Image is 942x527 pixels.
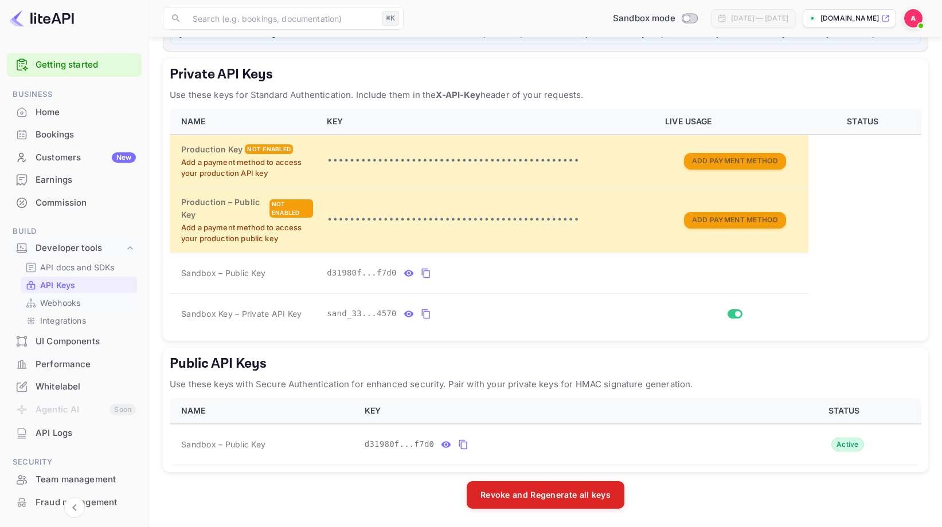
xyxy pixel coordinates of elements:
[21,259,137,276] div: API docs and SDKs
[170,398,921,465] table: public api keys table
[40,314,86,327] p: Integrations
[7,53,142,77] div: Getting started
[40,261,115,273] p: API docs and SDKs
[7,88,142,101] span: Business
[7,469,142,490] a: Team management
[771,398,921,424] th: STATUS
[25,279,132,291] a: API Keys
[269,199,313,218] div: Not enabled
[36,151,136,164] div: Customers
[36,128,136,141] div: Bookings
[7,124,142,145] a: Bookings
[808,109,921,135] th: STATUS
[7,422,142,445] div: API Logs
[181,222,313,245] p: Add a payment method to access your production public key
[36,58,136,72] a: Getting started
[36,358,136,371] div: Performance
[186,7,377,30] input: Search (e.g. bookings, documentation)
[7,169,142,190] a: Earnings
[745,28,787,38] strong: X-API-Key
[36,380,136,394] div: Whitelabel
[613,12,675,25] span: Sandbox mode
[170,109,320,135] th: NAME
[684,212,786,229] button: Add Payment Method
[36,242,124,255] div: Developer tools
[7,238,142,258] div: Developer tools
[181,267,265,279] span: Sandbox – Public Key
[181,157,313,179] p: Add a payment method to access your production API key
[21,312,137,329] div: Integrations
[21,277,137,293] div: API Keys
[7,225,142,238] span: Build
[7,147,142,168] a: CustomersNew
[608,12,702,25] div: Switch to Production mode
[7,192,142,213] a: Commission
[327,267,397,279] span: d31980f...f7d0
[7,353,142,376] div: Performance
[7,101,142,124] div: Home
[25,314,132,327] a: Integrations
[7,456,142,469] span: Security
[684,214,786,224] a: Add Payment Method
[170,398,358,424] th: NAME
[467,481,624,509] button: Revoke and Regenerate all keys
[320,109,658,135] th: KEY
[904,9,923,27] img: Adyl Itto
[36,106,136,119] div: Home
[658,109,808,135] th: LIVE USAGE
[7,491,142,513] a: Fraud management
[327,308,397,320] span: sand_33...4570
[181,438,265,450] span: Sandbox – Public Key
[170,109,921,334] table: private api keys table
[7,331,142,353] div: UI Components
[684,153,786,170] button: Add Payment Method
[7,376,142,398] div: Whitelabel
[327,213,651,227] p: •••••••••••••••••••••••••••••••••••••••••••••
[245,144,293,154] div: Not enabled
[36,174,136,187] div: Earnings
[181,143,243,156] h6: Production Key
[170,88,921,102] p: Use these keys for Standard Authentication. Include them in the header of your requests.
[7,124,142,146] div: Bookings
[25,297,132,309] a: Webhooks
[112,152,136,163] div: New
[365,438,435,450] span: d31980f...f7d0
[36,473,136,486] div: Team management
[185,28,305,38] strong: Recommended for beginners:
[684,155,786,165] a: Add Payment Method
[358,398,771,424] th: KEY
[9,9,74,27] img: LiteAPI logo
[36,335,136,348] div: UI Components
[7,376,142,397] a: Whitelabel
[7,192,142,214] div: Commission
[7,147,142,169] div: CustomersNew
[36,427,136,440] div: API Logs
[170,65,921,84] h5: Private API Keys
[40,297,80,309] p: Webhooks
[36,496,136,509] div: Fraud management
[7,469,142,491] div: Team management
[382,11,399,26] div: ⌘K
[181,309,302,318] span: Sandbox Key – Private API Key
[36,196,136,210] div: Commission
[21,294,137,311] div: Webhooks
[181,196,267,221] h6: Production – Public Key
[436,89,480,100] strong: X-API-Key
[820,13,879,23] p: [DOMAIN_NAME]
[25,261,132,273] a: API docs and SDKs
[7,353,142,375] a: Performance
[7,491,142,514] div: Fraud management
[7,169,142,191] div: Earnings
[731,13,788,23] div: [DATE] — [DATE]
[7,331,142,352] a: UI Components
[7,101,142,123] a: Home
[170,377,921,391] p: Use these keys with Secure Authentication for enhanced security. Pair with your private keys for ...
[40,279,75,291] p: API Keys
[327,154,651,168] p: •••••••••••••••••••••••••••••••••••••••••••••
[170,355,921,373] h5: Public API Keys
[64,497,85,518] button: Collapse navigation
[831,438,864,451] div: Active
[7,422,142,443] a: API Logs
